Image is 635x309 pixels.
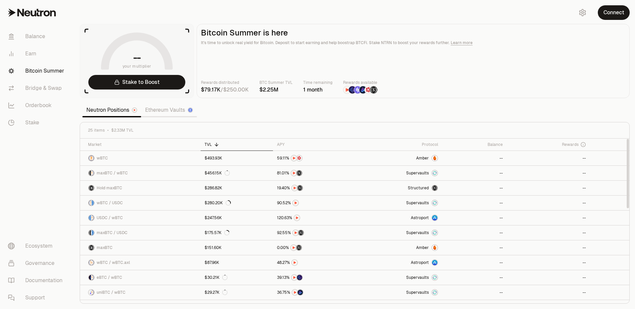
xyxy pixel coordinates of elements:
[80,181,201,195] a: maxBTC LogoHold maxBTC
[432,185,437,191] img: maxBTC
[205,245,222,250] div: $151.60K
[201,225,273,240] a: $175.57K
[297,185,303,191] img: Structured Points
[205,275,227,280] div: $30.21K
[92,260,94,265] img: wBTC.axl Logo
[349,86,356,93] img: EtherFi Points
[343,79,378,86] p: Rewards available
[277,185,353,191] button: NTRNStructured Points
[303,79,332,86] p: Time remaining
[92,170,94,176] img: wBTC Logo
[507,225,590,240] a: --
[406,200,429,206] span: Supervaults
[442,166,507,180] a: --
[97,170,128,176] span: maxBTC / wBTC
[357,211,442,225] a: Astroport
[201,255,273,270] a: $87.96K
[298,290,303,295] img: Bedrock Diamonds
[3,28,72,45] a: Balance
[89,185,94,191] img: maxBTC Logo
[205,215,222,220] div: $247.56K
[365,86,372,93] img: Mars Fragments
[273,166,357,180] a: NTRNStructured Points
[201,211,273,225] a: $247.56K
[297,275,302,280] img: EtherFi Points
[357,255,442,270] a: Astroport
[598,5,630,20] button: Connect
[442,211,507,225] a: --
[3,255,72,272] a: Governance
[273,240,357,255] a: NTRNStructured Points
[201,86,249,94] div: /
[3,272,72,289] a: Documentation
[273,181,357,195] a: NTRNStructured Points
[80,285,201,300] a: uniBTC LogowBTC LogouniBTC / wBTC
[442,285,507,300] a: --
[205,260,219,265] div: $87.96K
[92,200,94,206] img: USDC Logo
[80,151,201,165] a: wBTC LogowBTC
[201,240,273,255] a: $151.60K
[273,211,357,225] a: NTRN
[205,142,269,147] div: TVL
[92,215,94,220] img: wBTC Logo
[201,79,249,86] p: Rewards distributed
[80,270,201,285] a: eBTC LogowBTC LogoeBTC / wBTC
[303,86,332,94] div: 1 month
[507,255,590,270] a: --
[273,270,357,285] a: NTRNEtherFi Points
[273,285,357,300] a: NTRNBedrock Diamonds
[432,275,437,280] img: Supervaults
[297,155,302,161] img: Mars Fragments
[291,245,296,250] img: NTRN
[293,230,298,235] img: NTRN
[259,79,293,86] p: BTC Summer TVL
[97,260,130,265] span: wBTC / wBTC.axl
[370,86,377,93] img: Structured Points
[442,181,507,195] a: --
[3,80,72,97] a: Bridge & Swap
[133,52,141,63] h1: --
[201,28,625,37] h2: Bitcoin Summer is here
[80,255,201,270] a: wBTC LogowBTC.axl LogowBTC / wBTC.axl
[201,196,273,210] a: $280.20K
[411,260,429,265] span: Astroport
[273,196,357,210] a: NTRN
[357,240,442,255] a: AmberAmber
[97,185,122,191] span: Hold maxBTC
[442,255,507,270] a: --
[432,230,437,235] img: Supervaults
[123,63,151,70] span: your multiplier
[92,275,94,280] img: wBTC Logo
[507,270,590,285] a: --
[80,166,201,180] a: maxBTC LogowBTC LogomaxBTC / wBTC
[277,142,353,147] div: APY
[97,290,126,295] span: uniBTC / wBTC
[357,285,442,300] a: SupervaultsSupervaults
[293,200,298,206] img: NTRN
[406,230,429,235] span: Supervaults
[89,200,91,206] img: wBTC Logo
[92,230,94,235] img: USDC Logo
[89,275,91,280] img: eBTC Logo
[277,155,353,161] button: NTRNMars Fragments
[507,211,590,225] a: --
[3,114,72,131] a: Stake
[292,185,297,191] img: NTRN
[205,200,231,206] div: $280.20K
[89,215,91,220] img: USDC Logo
[416,155,429,161] span: Amber
[562,142,579,147] span: Rewards
[357,225,442,240] a: SupervaultsSupervaults
[357,151,442,165] a: AmberAmber
[442,151,507,165] a: --
[273,255,357,270] a: NTRN
[357,166,442,180] a: SupervaultsSupervaults
[277,170,353,176] button: NTRNStructured Points
[354,86,361,93] img: Solv Points
[201,39,625,46] p: It's time to unlock real yield for Bitcoin. Deposit to start earning and help boostrap BTCFi. Sta...
[89,155,94,161] img: wBTC Logo
[291,170,297,176] img: NTRN
[273,225,357,240] a: NTRNStructured Points
[273,151,357,165] a: NTRNMars Fragments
